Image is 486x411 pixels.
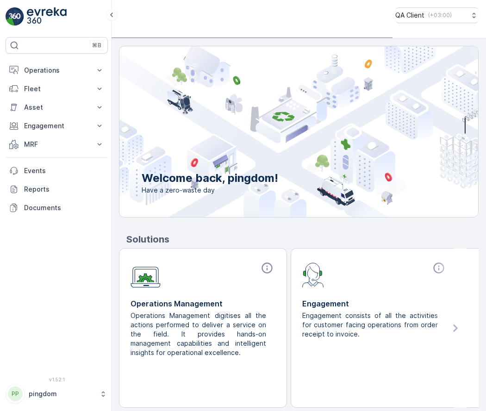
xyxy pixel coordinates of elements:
p: MRF [24,140,89,149]
img: logo [6,7,24,26]
button: PPpingdom [6,384,108,404]
button: MRF [6,135,108,154]
p: Engagement consists of all the activities for customer facing operations from order receipt to in... [302,311,440,339]
p: Reports [24,185,104,194]
img: module-icon [131,262,161,288]
img: city illustration [78,46,478,217]
p: Engagement [302,298,447,309]
p: pingdom [29,389,95,399]
a: Events [6,162,108,180]
p: Events [24,166,104,175]
a: Documents [6,199,108,217]
img: module-icon [302,262,324,287]
button: Operations [6,61,108,80]
button: Asset [6,98,108,117]
p: Documents [24,203,104,212]
p: Engagement [24,121,89,131]
p: Solutions [126,232,479,246]
p: QA Client [395,11,424,20]
button: Engagement [6,117,108,135]
span: Have a zero-waste day [142,186,278,195]
a: Reports [6,180,108,199]
img: logo_light-DOdMpM7g.png [27,7,67,26]
p: Operations Management [131,298,275,309]
p: Welcome back, pingdom! [142,171,278,186]
div: PP [8,386,23,401]
p: Operations [24,66,89,75]
p: Fleet [24,84,89,93]
button: Fleet [6,80,108,98]
span: v 1.52.1 [6,377,108,382]
p: Operations Management digitises all the actions performed to deliver a service on the field. It p... [131,311,268,357]
button: QA Client(+03:00) [395,7,479,23]
p: ⌘B [92,42,101,49]
p: ( +03:00 ) [428,12,452,19]
p: Asset [24,103,89,112]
